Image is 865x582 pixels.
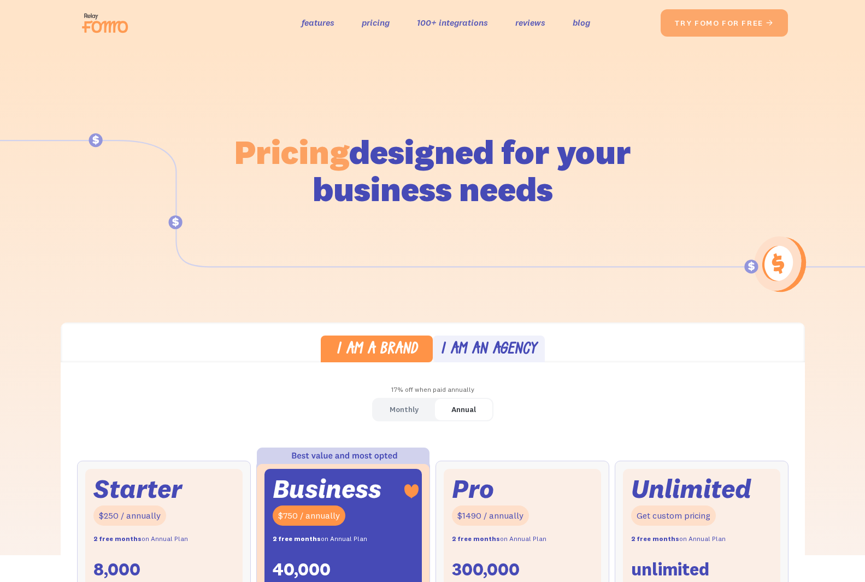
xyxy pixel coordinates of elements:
[273,505,345,526] div: $750 / annually
[631,534,679,543] strong: 2 free months
[61,382,805,398] div: 17% off when paid annually
[631,477,751,501] div: Unlimited
[93,505,166,526] div: $250 / annually
[452,477,494,501] div: Pro
[362,15,390,31] a: pricing
[451,402,476,418] div: Annual
[515,15,545,31] a: reviews
[273,477,381,501] div: Business
[93,558,140,581] div: 8,000
[336,342,417,358] div: I am a brand
[273,531,367,547] div: on Annual Plan
[452,531,546,547] div: on Annual Plan
[417,15,488,31] a: 100+ integrations
[302,15,334,31] a: features
[440,342,537,358] div: I am an agency
[273,534,321,543] strong: 2 free months
[452,558,520,581] div: 300,000
[452,534,500,543] strong: 2 free months
[631,531,726,547] div: on Annual Plan
[573,15,590,31] a: blog
[631,505,716,526] div: Get custom pricing
[93,534,142,543] strong: 2 free months
[766,18,774,28] span: 
[93,477,182,501] div: Starter
[273,558,331,581] div: 40,000
[234,133,632,208] h1: designed for your business needs
[234,131,349,173] span: Pricing
[390,402,419,418] div: Monthly
[661,9,788,37] a: try fomo for free
[452,505,529,526] div: $1490 / annually
[93,531,188,547] div: on Annual Plan
[631,558,709,581] div: unlimited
